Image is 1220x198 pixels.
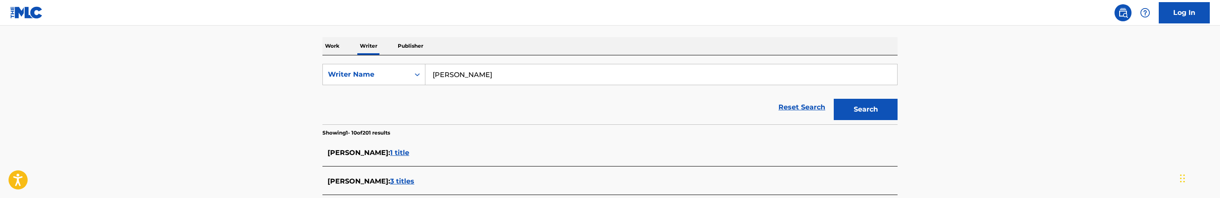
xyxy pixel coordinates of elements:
p: Writer [357,37,380,55]
p: Publisher [395,37,426,55]
img: help [1140,8,1150,18]
div: Help [1137,4,1154,21]
p: Showing 1 - 10 of 201 results [322,129,390,137]
div: Writer Name [328,69,405,80]
iframe: Chat Widget [1177,157,1220,198]
div: Drag [1180,166,1185,191]
form: Search Form [322,64,898,124]
p: Work [322,37,342,55]
span: [PERSON_NAME] : [328,177,390,185]
img: MLC Logo [10,6,43,19]
button: Search [834,99,898,120]
span: 3 titles [390,177,414,185]
a: Public Search [1115,4,1132,21]
a: Reset Search [774,98,829,117]
img: search [1118,8,1128,18]
span: [PERSON_NAME] : [328,149,390,157]
span: 1 title [390,149,409,157]
a: Log In [1159,2,1210,23]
